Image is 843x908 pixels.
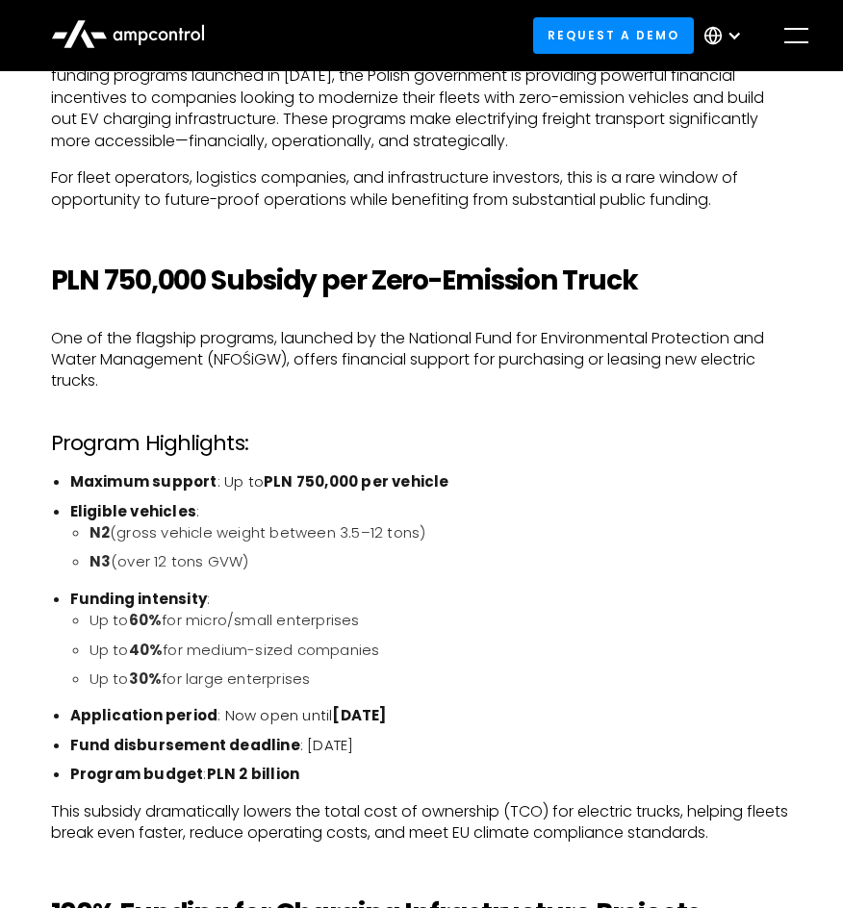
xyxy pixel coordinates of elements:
strong: Program budget [70,764,204,784]
strong: N2 [89,522,110,542]
li: : [70,589,793,691]
li: Up to for large enterprises [89,668,793,690]
li: Up to for medium-sized companies [89,640,793,661]
p: Poland is taking a bold step toward decarbonizing heavy-duty transport. Through two major funding... [51,44,793,152]
li: : [70,501,793,573]
strong: N3 [89,551,111,571]
p: One of the flagship programs, launched by the National Fund for Environmental Protection and Wate... [51,328,793,392]
li: : Now open until [70,705,793,726]
strong: Eligible vehicles [70,501,196,521]
strong: Fund disbursement deadline [70,735,300,755]
li: Up to for micro/small enterprises [89,610,793,631]
strong: Application period [70,705,218,725]
a: Request a demo [533,17,695,53]
div: menu [769,9,823,63]
strong: [DATE] [332,705,386,725]
h3: Program Highlights: [51,431,793,456]
strong: PLN 2 billion [207,764,300,784]
strong: 60% [129,610,163,630]
strong: 40% [129,640,164,660]
strong: PLN 750,000 per vehicle [264,471,449,492]
li: : Up to [70,471,793,492]
li: (gross vehicle weight between 3.5–12 tons) [89,522,793,543]
strong: Funding intensity [70,589,207,609]
p: This subsidy dramatically lowers the total cost of ownership (TCO) for electric trucks, helping f... [51,801,793,845]
strong: PLN 750,000 Subsidy per Zero-Emission Truck [51,262,638,299]
li: : [70,764,793,785]
li: : [DATE] [70,735,793,756]
li: (over 12 tons GVW) [89,551,793,572]
strong: Maximum support [70,471,217,492]
strong: 30% [129,668,163,689]
p: For fleet operators, logistics companies, and infrastructure investors, this is a rare window of ... [51,167,793,211]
